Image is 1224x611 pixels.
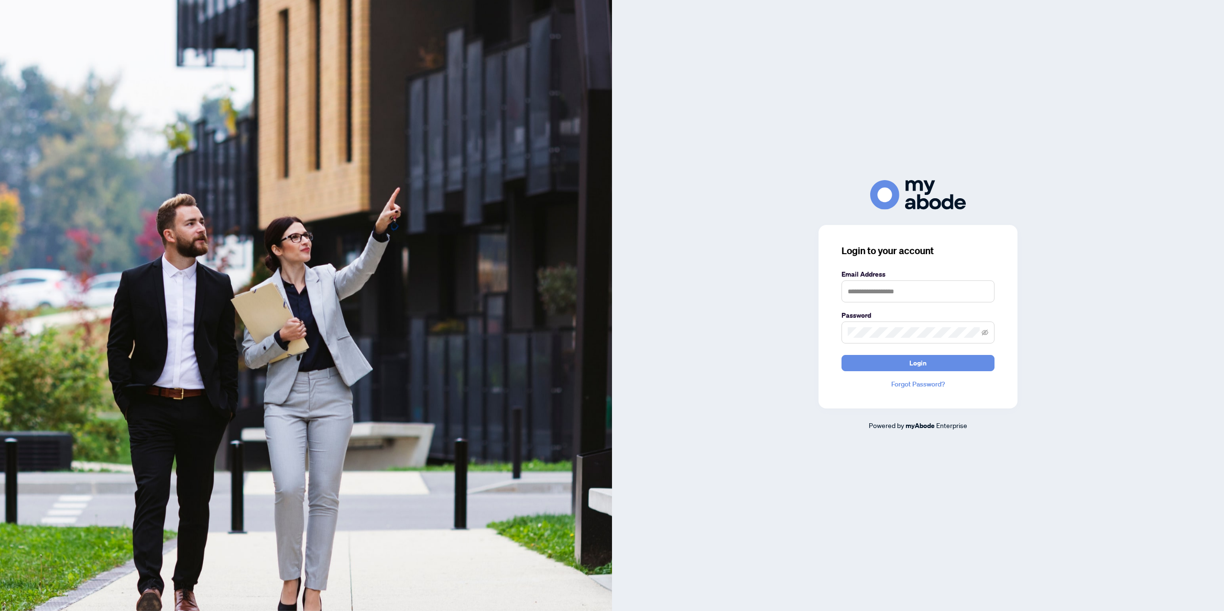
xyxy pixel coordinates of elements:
[841,379,994,389] a: Forgot Password?
[869,421,904,429] span: Powered by
[909,355,927,371] span: Login
[841,355,994,371] button: Login
[906,420,935,431] a: myAbode
[870,180,966,209] img: ma-logo
[841,269,994,279] label: Email Address
[982,329,988,336] span: eye-invisible
[841,244,994,257] h3: Login to your account
[936,421,967,429] span: Enterprise
[841,310,994,321] label: Password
